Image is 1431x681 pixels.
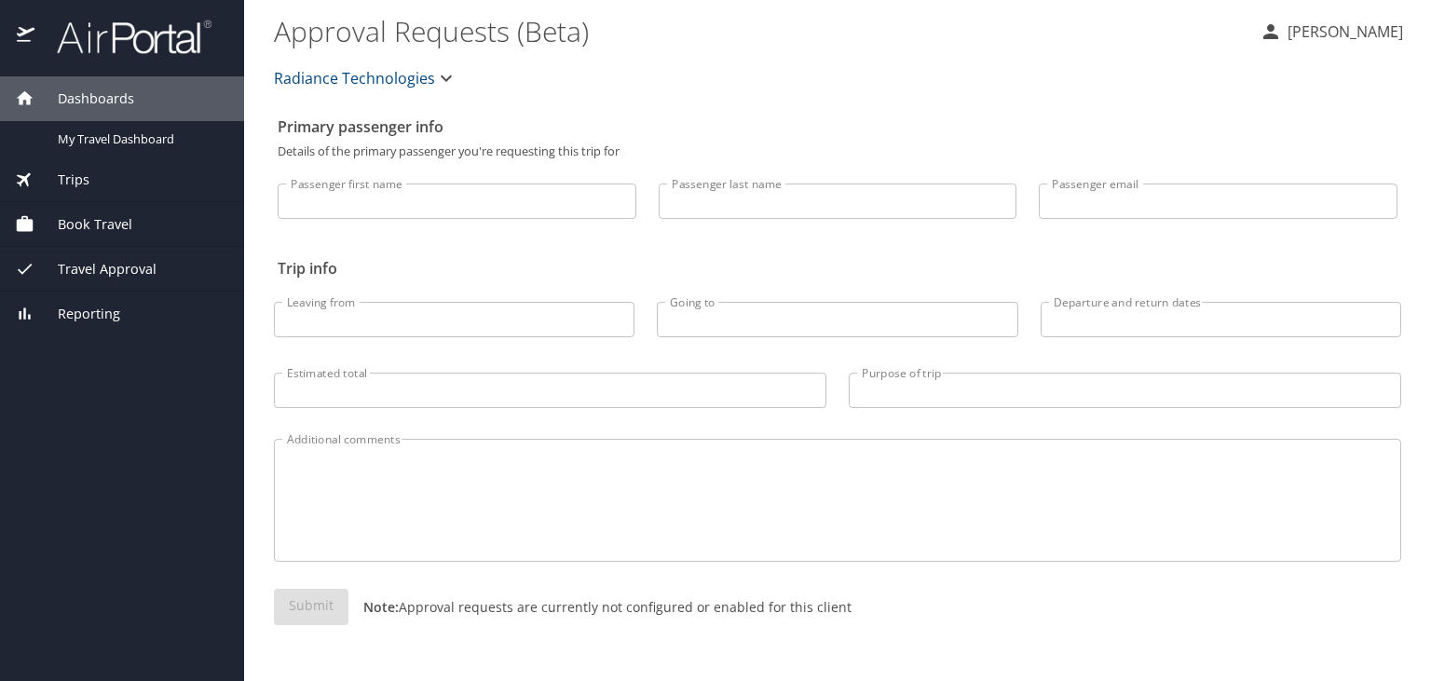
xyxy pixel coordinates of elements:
p: [PERSON_NAME] [1282,20,1403,43]
p: Details of the primary passenger you're requesting this trip for [278,145,1397,157]
button: Radiance Technologies [266,60,465,97]
p: Approval requests are currently not configured or enabled for this client [348,597,852,617]
img: airportal-logo.png [36,19,211,55]
button: [PERSON_NAME] [1252,15,1411,48]
span: My Travel Dashboard [58,130,222,148]
h2: Trip info [278,253,1397,283]
span: Book Travel [34,214,132,235]
h2: Primary passenger info [278,112,1397,142]
strong: Note: [363,598,399,616]
img: icon-airportal.png [17,19,36,55]
span: Reporting [34,304,120,324]
span: Radiance Technologies [274,65,435,91]
h1: Approval Requests (Beta) [274,2,1245,60]
span: Travel Approval [34,259,157,279]
span: Trips [34,170,89,190]
span: Dashboards [34,89,134,109]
